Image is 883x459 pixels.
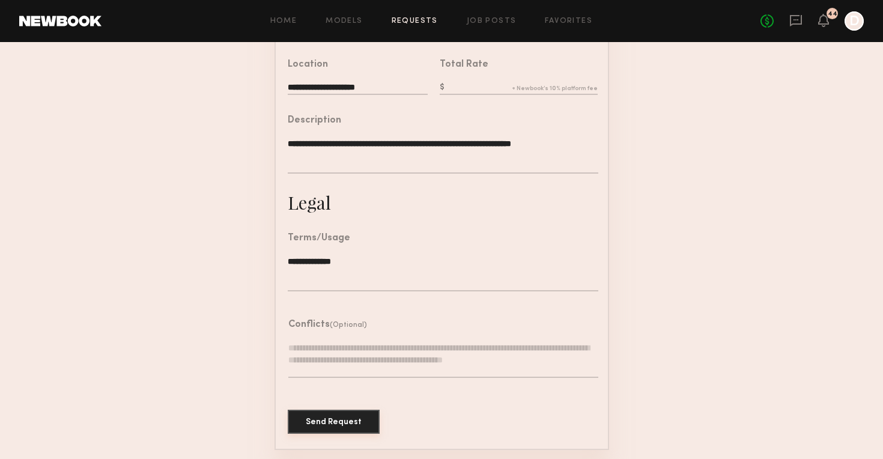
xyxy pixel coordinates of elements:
[467,17,517,25] a: Job Posts
[288,190,331,214] div: Legal
[326,17,362,25] a: Models
[288,410,380,434] button: Send Request
[845,11,864,31] a: D
[288,234,350,243] div: Terms/Usage
[288,320,367,330] header: Conflicts
[288,60,328,70] div: Location
[828,11,837,17] div: 44
[330,321,367,329] span: (Optional)
[440,60,488,70] div: Total Rate
[288,116,341,126] div: Description
[270,17,297,25] a: Home
[392,17,438,25] a: Requests
[545,17,592,25] a: Favorites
